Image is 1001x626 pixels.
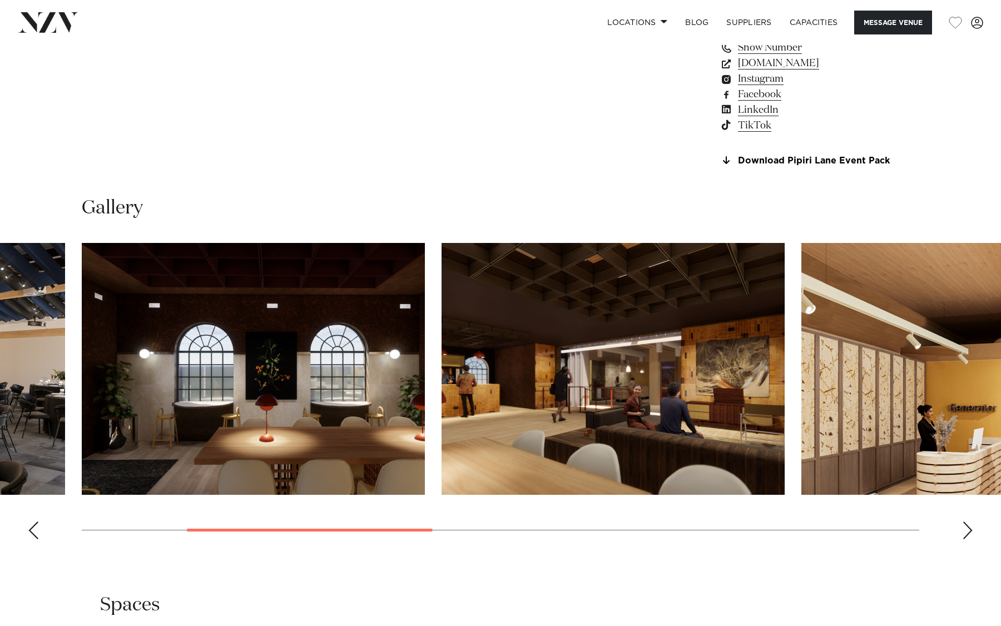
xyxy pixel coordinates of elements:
[854,11,932,34] button: Message Venue
[720,118,901,133] a: TikTok
[442,243,785,495] swiper-slide: 3 / 8
[100,593,160,618] h2: Spaces
[720,102,901,118] a: LinkedIn
[82,243,425,495] swiper-slide: 2 / 8
[720,156,901,166] a: Download Pipiri Lane Event Pack
[598,11,676,34] a: Locations
[720,71,901,87] a: Instagram
[717,11,780,34] a: SUPPLIERS
[781,11,847,34] a: Capacities
[720,40,901,56] a: Show Number
[18,12,78,32] img: nzv-logo.png
[720,56,901,71] a: [DOMAIN_NAME]
[720,87,901,102] a: Facebook
[676,11,717,34] a: BLOG
[82,196,143,221] h2: Gallery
